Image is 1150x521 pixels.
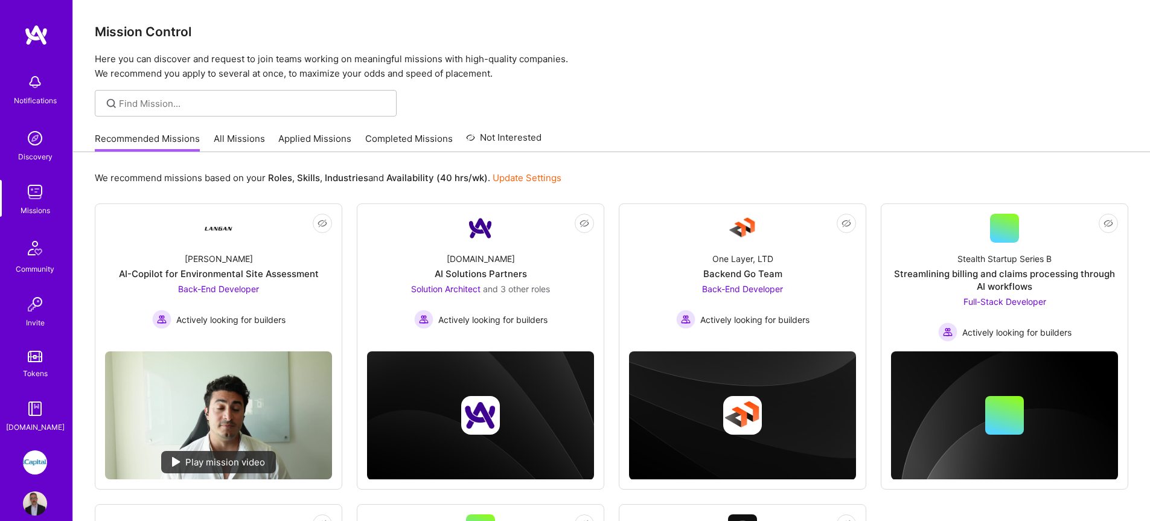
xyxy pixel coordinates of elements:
div: [DOMAIN_NAME] [6,421,65,433]
b: Industries [325,172,368,184]
img: teamwork [23,180,47,204]
b: Availability (40 hrs/wk) [386,172,488,184]
i: icon EyeClosed [318,219,327,228]
img: cover [629,351,856,480]
i: icon EyeClosed [842,219,851,228]
img: Actively looking for builders [938,322,957,342]
span: Solution Architect [411,284,481,294]
img: bell [23,70,47,94]
div: Streamlining billing and claims processing through AI workflows [891,267,1118,293]
a: All Missions [214,132,265,152]
div: One Layer, LTD [712,252,773,265]
b: Skills [297,172,320,184]
span: Actively looking for builders [700,313,810,326]
div: Discovery [18,150,53,163]
img: Actively looking for builders [414,310,433,329]
img: cover [891,351,1118,480]
div: Tokens [23,367,48,380]
img: cover [367,351,594,480]
a: Stealth Startup Series BStreamlining billing and claims processing through AI workflowsFull-Stack... [891,214,1118,342]
img: play [172,457,180,467]
span: Back-End Developer [178,284,259,294]
img: Company Logo [728,214,757,243]
img: Company logo [461,396,500,435]
a: Company LogoOne Layer, LTDBackend Go TeamBack-End Developer Actively looking for buildersActively... [629,214,856,342]
a: iCapital: Building an Alternative Investment Marketplace [20,450,50,475]
img: guide book [23,397,47,421]
b: Roles [268,172,292,184]
div: AI-Copilot for Environmental Site Assessment [119,267,319,280]
a: User Avatar [20,491,50,516]
div: Play mission video [161,451,276,473]
img: Community [21,234,50,263]
img: tokens [28,351,42,362]
img: discovery [23,126,47,150]
i: icon EyeClosed [580,219,589,228]
div: [DOMAIN_NAME] [447,252,515,265]
img: iCapital: Building an Alternative Investment Marketplace [23,450,47,475]
span: Actively looking for builders [438,313,548,326]
span: Actively looking for builders [962,326,1072,339]
div: Stealth Startup Series B [957,252,1052,265]
span: Full-Stack Developer [963,296,1046,307]
img: Actively looking for builders [676,310,695,329]
div: AI Solutions Partners [435,267,527,280]
p: Here you can discover and request to join teams working on meaningful missions with high-quality ... [95,52,1128,81]
img: Company logo [723,396,762,435]
i: icon EyeClosed [1104,219,1113,228]
img: User Avatar [23,491,47,516]
div: Backend Go Team [703,267,782,280]
img: Invite [23,292,47,316]
p: We recommend missions based on your , , and . [95,171,561,184]
div: Missions [21,204,50,217]
img: No Mission [105,351,332,479]
img: logo [24,24,48,46]
div: Notifications [14,94,57,107]
img: Company Logo [466,214,495,243]
div: Community [16,263,54,275]
a: Applied Missions [278,132,351,152]
span: Actively looking for builders [176,313,286,326]
a: Not Interested [466,130,541,152]
i: icon SearchGrey [104,97,118,110]
span: and 3 other roles [483,284,550,294]
div: [PERSON_NAME] [185,252,253,265]
a: Update Settings [493,172,561,184]
input: Find Mission... [119,97,388,110]
a: Company Logo[DOMAIN_NAME]AI Solutions PartnersSolution Architect and 3 other rolesActively lookin... [367,214,594,342]
a: Completed Missions [365,132,453,152]
img: Company Logo [204,214,233,243]
span: Back-End Developer [702,284,783,294]
div: Invite [26,316,45,329]
img: Actively looking for builders [152,310,171,329]
h3: Mission Control [95,24,1128,39]
a: Company Logo[PERSON_NAME]AI-Copilot for Environmental Site AssessmentBack-End Developer Actively ... [105,214,332,342]
a: Recommended Missions [95,132,200,152]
